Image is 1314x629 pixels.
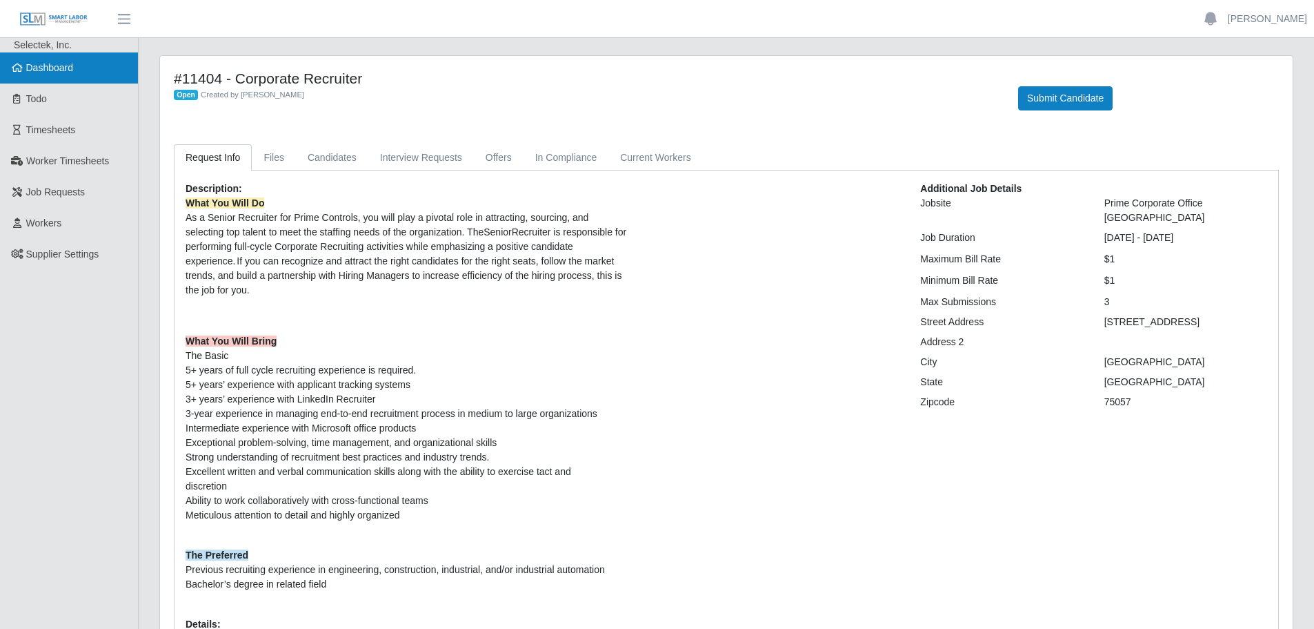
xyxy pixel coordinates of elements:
[201,90,304,99] span: Created by [PERSON_NAME]
[910,375,1093,389] div: State
[186,183,242,194] b: Description:
[26,186,86,197] span: Job Requests
[1094,375,1277,389] div: [GEOGRAPHIC_DATA]
[1094,231,1277,245] div: [DATE] - [DATE]
[19,12,88,27] img: SLM Logo
[296,144,368,171] a: Candidates
[910,395,1093,409] div: Zipcode
[186,334,899,537] p: The Basic 5+ years of full cycle recruiting experience is required. 5+ years’ experience with app...
[910,252,1093,267] div: Maximum Bill Rate
[910,295,1093,309] div: Max Submissions
[474,144,524,171] a: Offers
[174,70,997,87] h4: #11404 - Corporate Recruiter
[1094,355,1277,369] div: [GEOGRAPHIC_DATA]
[26,249,99,260] span: Supplier Settings
[186,197,264,209] strong: What You Will Do
[26,155,109,166] span: Worker Timesheets
[368,144,474,171] a: Interview Requests
[186,548,899,592] p: Previous recruiting experience in engineering, construction, industrial, and/or industrial automa...
[1094,295,1277,309] div: 3
[910,231,1093,245] div: Job Duration
[26,93,47,104] span: Todo
[1094,252,1277,267] div: $1
[524,144,609,171] a: In Compliance
[910,273,1093,288] div: Minimum Bill Rate
[910,355,1093,369] div: City
[1094,273,1277,288] div: $1
[1094,315,1277,329] div: [STREET_ADDRESS]
[186,197,626,296] span: As a Senior Recruiter for Prime Controls, you will play a pivotal role in attracting, sourcing, a...
[186,336,277,347] strong: What You Will Bring
[174,144,252,171] a: Request Info
[14,39,72,50] span: Selectek, Inc.
[608,144,702,171] a: Current Workers
[1018,86,1113,110] button: Submit Candidate
[174,90,198,101] span: Open
[186,550,248,561] strong: The Preferred
[1094,395,1277,409] div: 75057
[26,217,62,229] span: Workers
[252,144,296,171] a: Files
[26,62,74,73] span: Dashboard
[1094,196,1277,225] div: Prime Corporate Office [GEOGRAPHIC_DATA]
[1228,12,1307,26] a: [PERSON_NAME]
[26,124,76,135] span: Timesheets
[910,335,1093,349] div: Address 2
[910,196,1093,225] div: Jobsite
[910,315,1093,329] div: Street Address
[920,183,1022,194] b: Additional Job Details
